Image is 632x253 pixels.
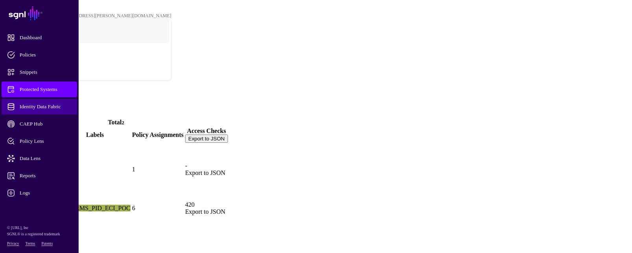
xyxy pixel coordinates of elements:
a: Reports [2,168,77,184]
span: RMS_PID_ECI_POC [75,205,130,211]
span: Dashboard [7,34,84,42]
button: Export to JSON [185,135,228,143]
a: Logs [2,185,77,201]
span: Identity Data Fabric [7,103,84,111]
a: Snippets [2,64,77,80]
p: © [URL], Inc [7,225,72,231]
span: Protected Systems [7,86,84,93]
a: SGNL [5,5,74,22]
p: SGNL® is a registered trademark [7,231,72,237]
a: POC [16,41,171,66]
span: Policies [7,51,84,59]
span: Data Lens [7,155,84,162]
a: Policy Lens [2,133,77,149]
a: Admin [2,202,77,218]
a: Patents [41,241,53,246]
span: Logs [7,189,84,197]
div: Access Checks [185,127,228,135]
td: - [59,144,130,195]
span: Snippets [7,68,84,76]
a: Policies [2,47,77,63]
strong: Total [108,119,121,126]
span: CAEP Hub [7,120,84,128]
td: 6 [132,196,184,220]
h2: Protected Systems [3,92,629,103]
div: Log out [16,68,171,74]
a: Privacy [7,241,19,246]
a: CAEP Hub [2,116,77,132]
a: Terms [26,241,35,246]
div: [PERSON_NAME][EMAIL_ADDRESS][PERSON_NAME][DOMAIN_NAME] [16,13,171,19]
div: Labels [59,131,130,138]
div: 420 [185,201,228,215]
a: Export to JSON [185,169,225,176]
span: Policy Lens [7,137,84,145]
td: 1 [132,144,184,195]
a: Dashboard [2,30,77,46]
div: - [185,162,228,177]
a: Identity Data Fabric [2,99,77,115]
a: Protected Systems [2,82,77,97]
a: Export to JSON [185,208,225,215]
small: 2 [121,120,124,126]
span: Reports [7,172,84,180]
div: Policy Assignments [132,131,184,138]
a: Data Lens [2,151,77,166]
